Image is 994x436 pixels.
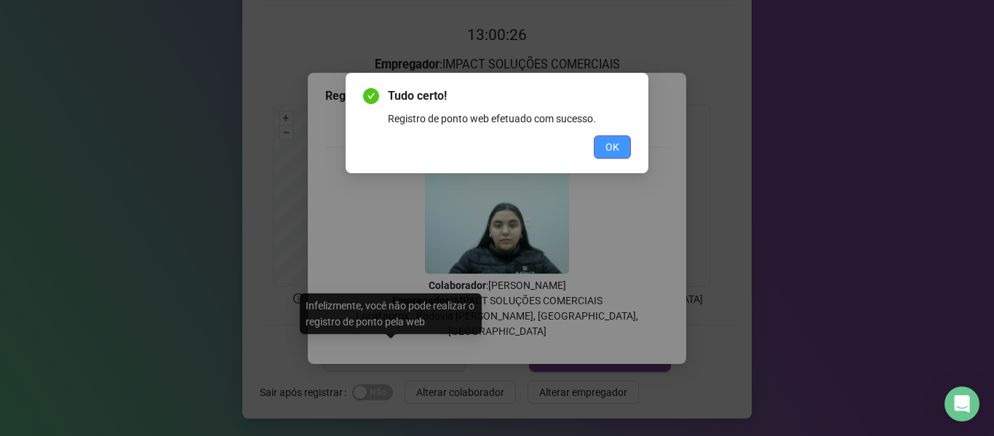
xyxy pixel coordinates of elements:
button: OK [594,135,631,159]
span: Tudo certo! [388,87,631,105]
span: check-circle [363,88,379,104]
div: Registro de ponto web efetuado com sucesso. [388,111,631,127]
span: OK [605,139,619,155]
div: Open Intercom Messenger [945,387,979,421]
